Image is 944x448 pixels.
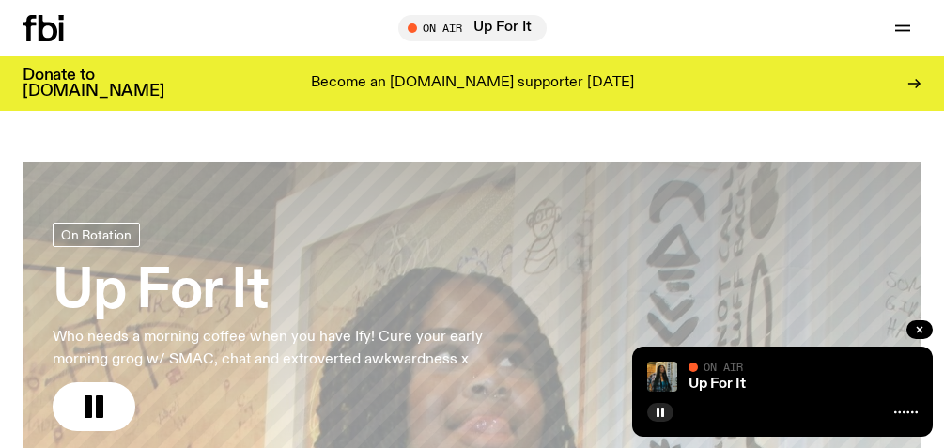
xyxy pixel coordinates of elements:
[311,75,634,92] p: Become an [DOMAIN_NAME] supporter [DATE]
[647,362,677,392] img: Ify - a Brown Skin girl with black braided twists, looking up to the side with her tongue stickin...
[53,223,534,431] a: Up For ItWho needs a morning coffee when you have Ify! Cure your early morning grog w/ SMAC, chat...
[689,377,746,392] a: Up For It
[61,227,132,241] span: On Rotation
[53,223,140,247] a: On Rotation
[23,68,164,100] h3: Donate to [DOMAIN_NAME]
[53,266,534,318] h3: Up For It
[53,326,534,371] p: Who needs a morning coffee when you have Ify! Cure your early morning grog w/ SMAC, chat and extr...
[704,361,743,373] span: On Air
[398,15,547,41] button: On AirUp For It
